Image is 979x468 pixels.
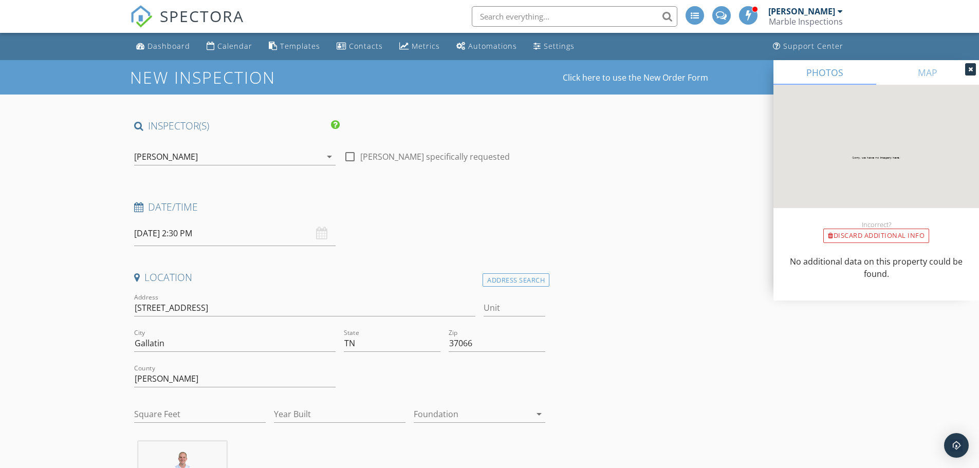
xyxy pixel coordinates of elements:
[769,16,843,27] div: Marble Inspections
[360,152,510,162] label: [PERSON_NAME] specifically requested
[349,41,383,51] div: Contacts
[134,152,198,161] div: [PERSON_NAME]
[202,37,256,56] a: Calendar
[280,41,320,51] div: Templates
[483,273,549,287] div: Address Search
[773,60,876,85] a: PHOTOS
[529,37,579,56] a: Settings
[160,5,244,27] span: SPECTORA
[323,151,336,163] i: arrow_drop_down
[395,37,444,56] a: Metrics
[134,200,546,214] h4: Date/Time
[147,41,190,51] div: Dashboard
[265,37,324,56] a: Templates
[876,60,979,85] a: MAP
[768,6,835,16] div: [PERSON_NAME]
[333,37,387,56] a: Contacts
[773,85,979,233] img: streetview
[533,408,545,420] i: arrow_drop_down
[217,41,252,51] div: Calendar
[134,271,546,284] h4: Location
[134,221,336,246] input: Select date
[130,14,244,35] a: SPECTORA
[786,255,967,280] p: No additional data on this property could be found.
[769,37,847,56] a: Support Center
[773,220,979,229] div: Incorrect?
[468,41,517,51] div: Automations
[944,433,969,458] div: Open Intercom Messenger
[412,41,440,51] div: Metrics
[132,37,194,56] a: Dashboard
[130,5,153,28] img: The Best Home Inspection Software - Spectora
[783,41,843,51] div: Support Center
[823,229,929,243] div: Discard Additional info
[472,6,677,27] input: Search everything...
[452,37,521,56] a: Automations (Advanced)
[134,119,340,133] h4: INSPECTOR(S)
[563,73,708,82] a: Click here to use the New Order Form
[130,68,358,86] h1: New Inspection
[544,41,575,51] div: Settings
